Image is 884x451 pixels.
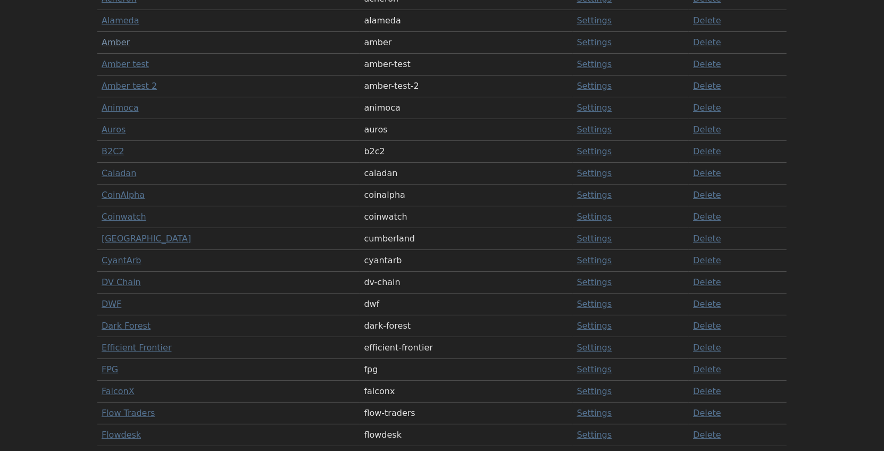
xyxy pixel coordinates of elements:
a: Delete [693,103,721,113]
a: Settings [577,364,612,374]
a: Delete [693,386,721,396]
a: DV Chain [102,277,141,287]
a: Delete [693,255,721,265]
a: Delete [693,81,721,91]
a: Delete [693,59,721,69]
a: Delete [693,37,721,47]
td: amber-test [360,54,572,76]
a: Settings [577,168,612,178]
a: Delete [693,146,721,156]
a: Settings [577,299,612,309]
td: b2c2 [360,141,572,163]
a: Coinwatch [102,212,146,222]
a: Animoca [102,103,139,113]
td: dwf [360,294,572,315]
a: Delete [693,212,721,222]
a: Settings [577,37,612,47]
a: Delete [693,321,721,331]
a: Settings [577,386,612,396]
a: Delete [693,299,721,309]
a: Dark Forest [102,321,151,331]
td: coinwatch [360,206,572,228]
td: coinalpha [360,185,572,206]
a: Flow Traders [102,408,155,418]
a: Settings [577,212,612,222]
a: Settings [577,430,612,440]
a: Settings [577,233,612,244]
a: Settings [577,408,612,418]
td: falconx [360,381,572,403]
a: Delete [693,190,721,200]
a: Settings [577,15,612,26]
a: Settings [577,124,612,135]
td: fpg [360,359,572,381]
a: Efficient Frontier [102,343,172,353]
td: dark-forest [360,315,572,337]
a: Settings [577,321,612,331]
a: Settings [577,255,612,265]
td: cumberland [360,228,572,250]
a: Caladan [102,168,136,178]
td: flowdesk [360,424,572,446]
td: amber [360,32,572,54]
a: Delete [693,168,721,178]
td: caladan [360,163,572,185]
td: alameda [360,10,572,32]
a: Delete [693,408,721,418]
a: Delete [693,343,721,353]
a: FalconX [102,386,135,396]
a: Amber test 2 [102,81,157,91]
a: Amber test [102,59,149,69]
a: Flowdesk [102,430,141,440]
a: Delete [693,124,721,135]
a: Delete [693,233,721,244]
a: Settings [577,81,612,91]
a: Amber [102,37,130,47]
a: Delete [693,277,721,287]
a: B2C2 [102,146,124,156]
a: Alameda [102,15,139,26]
a: Auros [102,124,126,135]
a: Settings [577,59,612,69]
a: Settings [577,146,612,156]
td: auros [360,119,572,141]
td: animoca [360,97,572,119]
td: cyantarb [360,250,572,272]
a: Settings [577,190,612,200]
a: [GEOGRAPHIC_DATA] [102,233,191,244]
a: Delete [693,364,721,374]
a: Delete [693,430,721,440]
a: Settings [577,277,612,287]
td: amber-test-2 [360,76,572,97]
a: Settings [577,103,612,113]
a: CoinAlpha [102,190,145,200]
td: flow-traders [360,403,572,424]
a: FPG [102,364,118,374]
a: Delete [693,15,721,26]
td: efficient-frontier [360,337,572,359]
a: DWF [102,299,121,309]
a: CyantArb [102,255,141,265]
a: Settings [577,343,612,353]
td: dv-chain [360,272,572,294]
